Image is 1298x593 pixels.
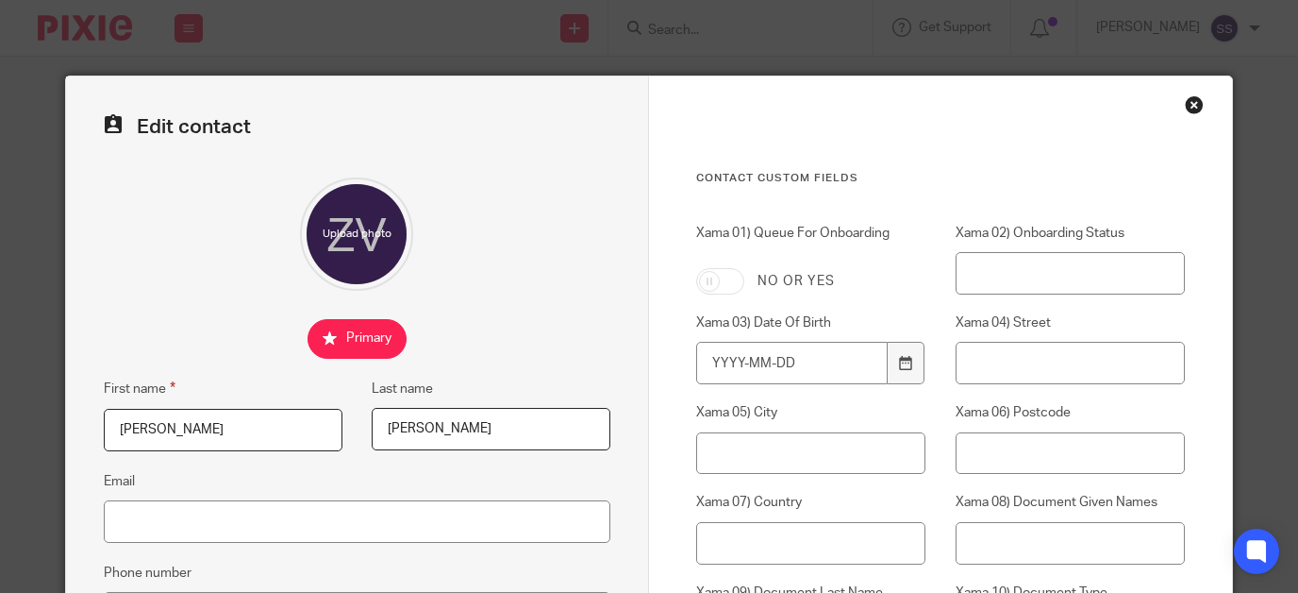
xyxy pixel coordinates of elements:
label: First name [104,378,175,399]
label: Xama 03) Date Of Birth [696,313,925,332]
label: Xama 01) Queue For Onboarding [696,224,925,254]
h2: Edit contact [104,114,610,140]
label: No or yes [757,272,835,291]
label: Last name [372,380,433,398]
label: Xama 04) Street [956,313,1185,332]
label: Xama 05) City [696,403,925,422]
h3: Contact Custom fields [696,171,1185,186]
div: Close this dialog window [1185,95,1204,114]
input: YYYY-MM-DD [696,342,888,384]
label: Phone number [104,564,191,583]
label: Xama 07) Country [696,493,925,512]
label: Xama 08) Document Given Names [956,493,1185,512]
label: Email [104,472,135,491]
label: Xama 02) Onboarding Status [956,224,1185,243]
label: Xama 06) Postcode [956,403,1185,422]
